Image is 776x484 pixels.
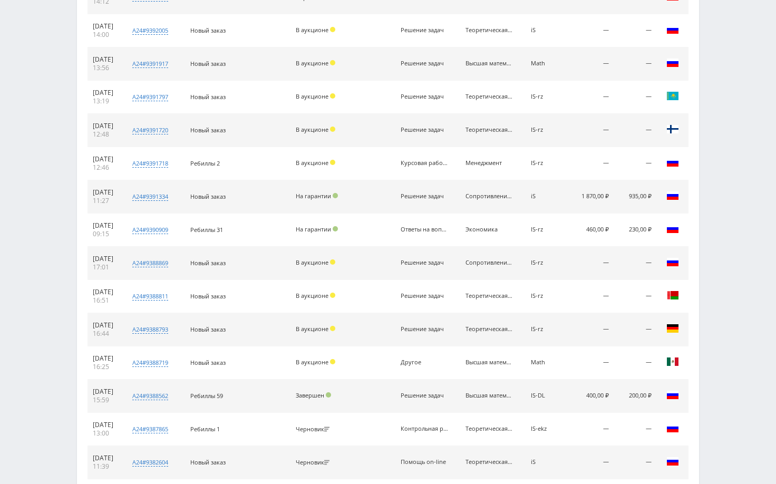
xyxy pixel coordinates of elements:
span: Новый заказ [190,192,226,200]
div: [DATE] [93,354,117,363]
div: a24#9388793 [132,325,168,334]
img: blr.png [666,289,679,302]
div: IS-ekz [531,425,564,432]
div: 12:46 [93,163,117,172]
td: — [614,81,657,114]
img: rus.png [666,222,679,235]
div: Другое [401,359,448,366]
td: — [614,114,657,147]
div: Решение задач [401,27,448,34]
span: Подтвержден [333,226,338,231]
div: [DATE] [93,221,117,230]
div: 13:56 [93,64,117,72]
div: Менеджмент [465,160,513,167]
div: 12:48 [93,130,117,139]
img: mex.png [666,355,679,368]
div: Решение задач [401,392,448,399]
td: 400,00 ₽ [569,380,614,413]
img: rus.png [666,256,679,268]
div: Решение задач [401,293,448,299]
div: 11:27 [93,197,117,205]
td: — [614,346,657,380]
div: Math [531,60,564,67]
div: Высшая математика [465,392,513,399]
div: Высшая математика [465,359,513,366]
div: 16:51 [93,296,117,305]
div: IS-rz [531,259,564,266]
div: Решение задач [401,326,448,333]
span: Новый заказ [190,292,226,300]
div: a24#9388811 [132,292,168,301]
div: [DATE] [93,388,117,396]
span: В аукционе [296,358,328,366]
div: Помощь on-line [401,459,448,466]
span: Ребиллы 1 [190,425,220,433]
span: Холд [330,326,335,331]
div: Сопротивление материалов [465,193,513,200]
td: — [614,14,657,47]
div: Теоретическая механика [465,326,513,333]
div: 11:39 [93,462,117,471]
div: Ответы на вопросы [401,226,448,233]
div: a24#9382604 [132,458,168,467]
span: Завершен [296,391,324,399]
img: rus.png [666,23,679,36]
div: Теоретическая механика [465,127,513,133]
div: a24#9387865 [132,425,168,433]
span: Новый заказ [190,93,226,101]
td: — [569,413,614,446]
div: Решение задач [401,259,448,266]
td: 935,00 ₽ [614,180,657,214]
span: Холд [330,359,335,364]
div: [DATE] [93,89,117,97]
span: Холд [330,27,335,32]
td: — [569,47,614,81]
div: [DATE] [93,188,117,197]
div: Теоретическая механика [465,425,513,432]
div: Math [531,359,564,366]
td: 1 870,00 ₽ [569,180,614,214]
div: [DATE] [93,22,117,31]
div: Решение задач [401,193,448,200]
td: — [569,147,614,180]
span: Холд [330,93,335,99]
div: 14:00 [93,31,117,39]
div: [DATE] [93,321,117,330]
div: Курсовая работа [401,160,448,167]
span: Новый заказ [190,458,226,466]
div: IS-rz [531,93,564,100]
td: — [569,280,614,313]
div: Черновик [296,426,332,433]
div: a24#9392005 [132,26,168,35]
div: Высшая математика [465,60,513,67]
img: rus.png [666,189,679,202]
span: В аукционе [296,26,328,34]
div: Теоретическая механика [465,93,513,100]
span: Холд [330,60,335,65]
div: iS [531,193,564,200]
div: a24#9391718 [132,159,168,168]
span: В аукционе [296,325,328,333]
div: a24#9391334 [132,192,168,201]
img: kaz.png [666,90,679,102]
div: a24#9391720 [132,126,168,134]
span: Новый заказ [190,325,226,333]
div: a24#9388719 [132,359,168,367]
span: Новый заказ [190,259,226,267]
div: [DATE] [93,155,117,163]
span: Холд [330,160,335,165]
td: — [569,114,614,147]
div: a24#9390909 [132,226,168,234]
div: a24#9391917 [132,60,168,68]
span: В аукционе [296,292,328,299]
div: [DATE] [93,255,117,263]
span: Ребиллы 2 [190,159,220,167]
span: На гарантии [296,192,331,200]
div: iS [531,27,564,34]
div: IS-rz [531,226,564,233]
span: Ребиллы 31 [190,226,223,234]
span: Ребиллы 59 [190,392,223,400]
span: Новый заказ [190,126,226,134]
div: Решение задач [401,127,448,133]
div: 16:25 [93,363,117,371]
